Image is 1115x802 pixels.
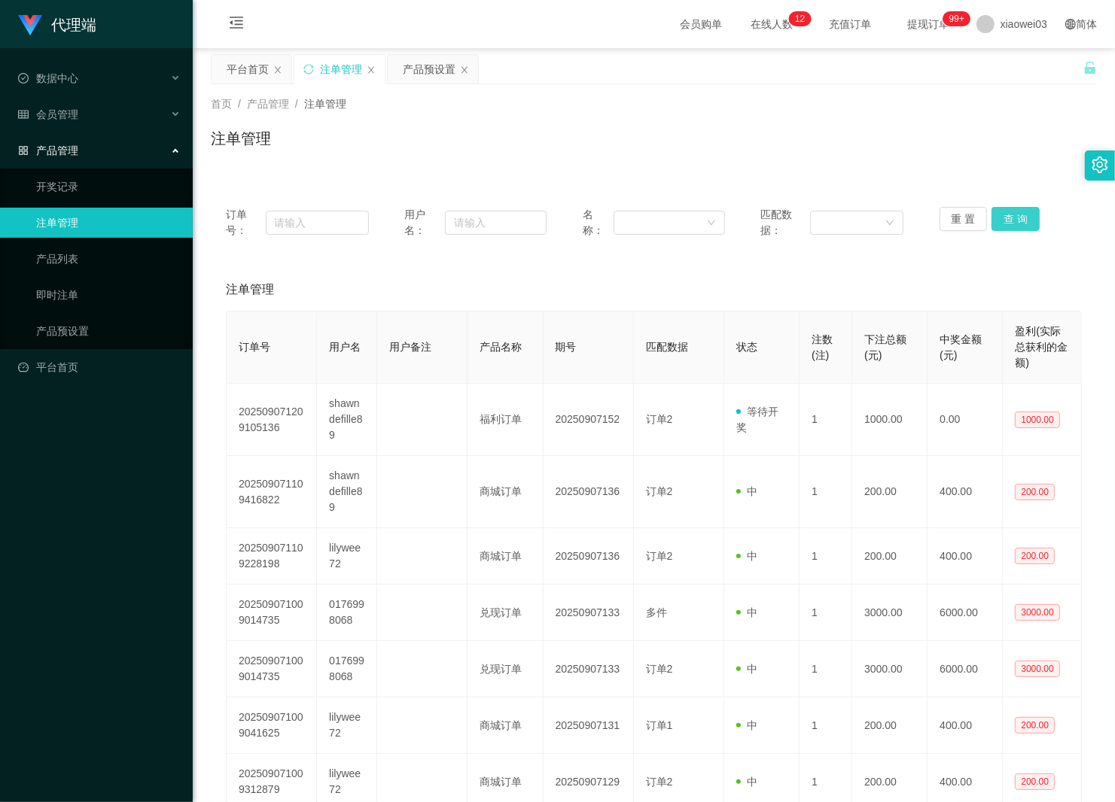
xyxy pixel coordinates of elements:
td: 商城订单 [468,697,543,754]
div: 产品预设置 [403,55,455,84]
span: 注单管理 [226,281,274,299]
td: 1000.00 [852,384,928,456]
span: 订单2 [646,485,673,497]
td: 400.00 [928,528,1003,585]
td: 20250907133 [544,641,634,697]
td: 200.00 [852,456,928,528]
td: 20250907136 [544,528,634,585]
td: 20250907152 [544,384,634,456]
span: 订单号 [239,341,270,353]
span: 在线人数 [743,19,800,29]
span: 状态 [736,341,757,353]
span: 中 [736,550,757,562]
h1: 注单管理 [211,127,271,150]
a: 开奖记录 [36,172,181,202]
i: 图标: close [460,65,469,74]
sup: 1107 [943,11,970,26]
span: 订单2 [646,663,673,675]
p: 1 [795,11,800,26]
span: 3000.00 [1015,604,1059,621]
span: 用户名 [329,341,361,353]
td: 202509071209105136 [227,384,317,456]
span: 200.00 [1015,773,1055,790]
td: 1 [800,585,852,641]
span: 中 [736,663,757,675]
td: 3000.00 [852,585,928,641]
i: 图标: check-circle-o [18,73,29,84]
span: 订单2 [646,550,673,562]
p: 2 [800,11,806,26]
span: 200.00 [1015,484,1055,500]
td: 兑现订单 [468,641,543,697]
span: 匹配数据 [646,341,688,353]
sup: 12 [789,11,811,26]
td: 商城订单 [468,456,543,528]
td: 202509071009014735 [227,585,317,641]
td: 1 [800,641,852,697]
a: 产品预设置 [36,316,181,346]
span: 下注总额(元) [864,333,906,361]
span: 产品管理 [247,98,289,110]
i: 图标: close [367,65,376,74]
td: 1 [800,697,852,754]
span: 中 [736,719,757,731]
i: 图标: setting [1092,156,1108,173]
span: 产品管理 [18,144,78,156]
i: 图标: global [1065,19,1076,29]
td: shawndefille89 [317,384,377,456]
span: 200.00 [1015,717,1055,734]
td: 0176998068 [317,585,377,641]
td: 20250907133 [544,585,634,641]
a: 产品列表 [36,244,181,274]
td: 1 [800,528,852,585]
td: 1 [800,456,852,528]
i: 图标: down [885,218,894,229]
input: 请输入 [445,211,547,235]
td: 20250907131 [544,697,634,754]
span: 数据中心 [18,72,78,84]
span: 等待开奖 [736,406,778,433]
td: 福利订单 [468,384,543,456]
td: 202509071009014735 [227,641,317,697]
td: lilywee72 [317,528,377,585]
span: 充值订单 [821,19,879,29]
a: 即时注单 [36,280,181,310]
span: 1000.00 [1015,412,1059,428]
span: 200.00 [1015,548,1055,564]
span: 产品名称 [480,341,522,353]
td: 202509071009041625 [227,697,317,754]
td: 3000.00 [852,641,928,697]
span: 订单1 [646,719,673,731]
a: 注单管理 [36,208,181,238]
td: lilywee72 [317,697,377,754]
i: 图标: table [18,109,29,120]
td: 400.00 [928,456,1003,528]
img: logo.9652507e.png [18,15,42,36]
i: 图标: close [273,65,282,74]
span: 订单2 [646,776,673,788]
span: 注单管理 [304,98,346,110]
span: 盈利(实际总获利的金额) [1015,325,1068,369]
span: / [238,98,241,110]
span: 订单2 [646,413,673,425]
i: 图标: down [707,218,716,229]
span: 多件 [646,606,667,618]
i: 图标: sync [303,64,314,74]
i: 图标: unlock [1083,61,1097,74]
td: 20250907136 [544,456,634,528]
td: 202509071109416822 [227,456,317,528]
span: 会员管理 [18,108,78,120]
span: 提现订单 [900,19,957,29]
td: 202509071109228198 [227,528,317,585]
span: 中奖金额(元) [940,333,982,361]
td: 0176998068 [317,641,377,697]
td: 400.00 [928,697,1003,754]
span: 匹配数据： [761,207,810,238]
span: / [295,98,298,110]
span: 用户备注 [389,341,431,353]
span: 用户名： [404,207,445,238]
td: 200.00 [852,528,928,585]
button: 重 置 [940,207,988,231]
span: 中 [736,606,757,618]
span: 名称： [583,207,614,238]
